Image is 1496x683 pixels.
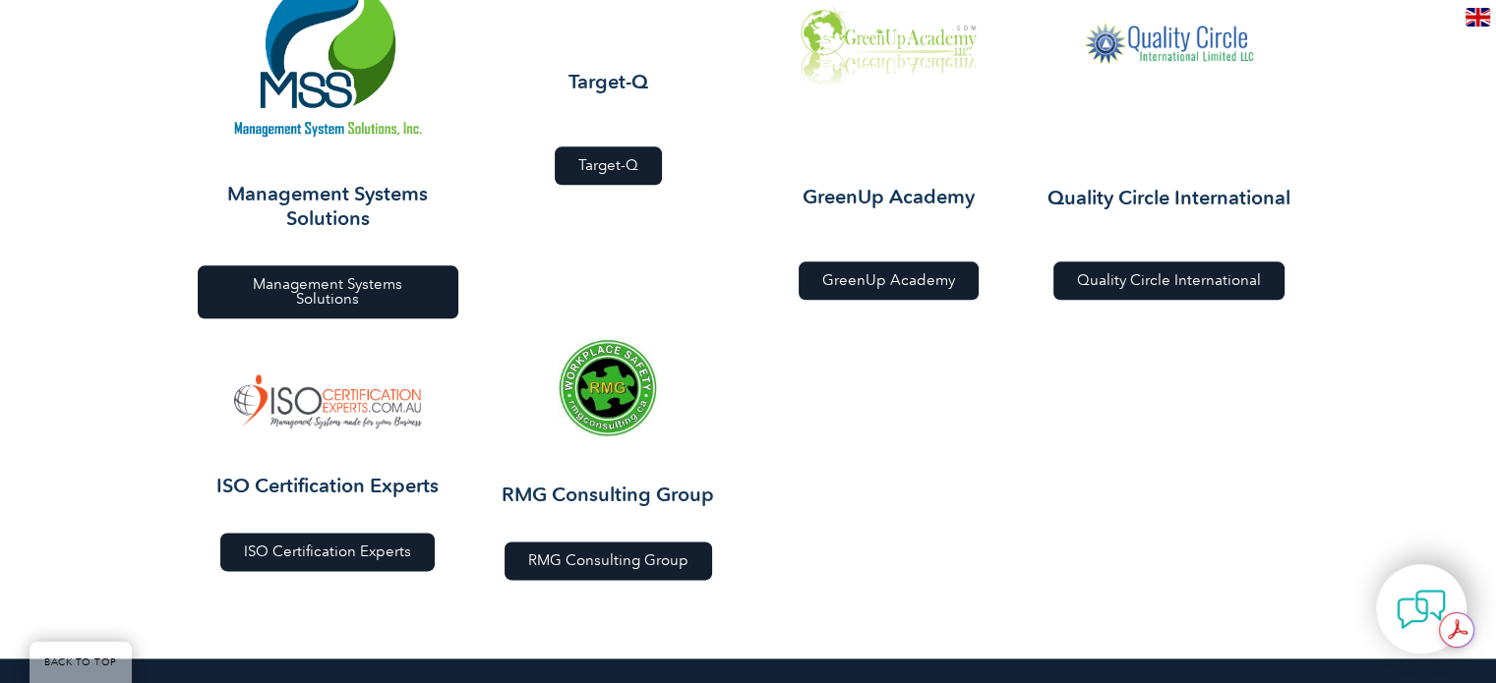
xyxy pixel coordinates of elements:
[1053,261,1285,300] a: Quality Circle International
[220,533,435,571] a: ISO Certification Experts
[758,185,1019,209] h3: GreenUp Academy
[478,483,739,507] h3: RMG Consulting Group
[221,277,435,307] span: Management Systems Solutions
[799,261,979,300] a: GreenUp Academy
[1039,186,1299,210] h3: Quality Circle International
[30,642,132,683] a: BACK TO TOP
[578,158,638,173] span: Target-Q
[1077,273,1261,288] span: Quality Circle International
[555,146,662,185] a: Target-Q
[198,265,458,318] a: Management Systems Solutions
[505,541,712,580] a: RMG Consulting Group
[198,182,458,231] h3: Management Systems Solutions
[1397,585,1446,634] img: contact-chat.png
[244,544,411,559] span: ISO Certification Experts
[1466,8,1490,27] img: en
[198,474,458,498] h3: ISO Certification Experts
[478,70,739,94] h3: Target-Q
[822,273,955,288] span: GreenUp Academy
[528,553,688,568] span: RMG Consulting Group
